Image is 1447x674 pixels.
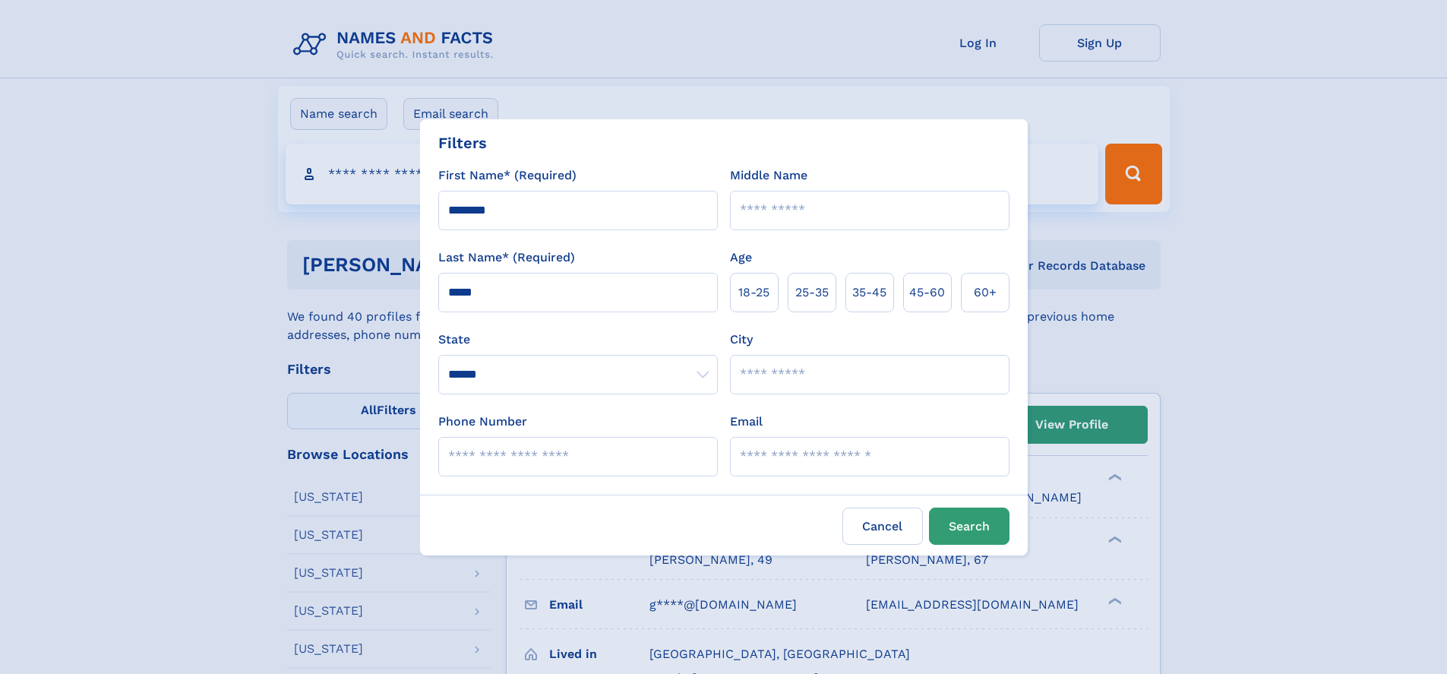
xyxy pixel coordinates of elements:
label: Email [730,413,763,431]
label: Phone Number [438,413,527,431]
button: Search [929,508,1009,545]
label: State [438,331,718,349]
span: 25‑35 [795,283,829,302]
label: Last Name* (Required) [438,248,575,267]
span: 45‑60 [909,283,945,302]
label: Cancel [842,508,923,545]
label: Middle Name [730,166,807,185]
span: 60+ [974,283,997,302]
label: City [730,331,753,349]
span: 18‑25 [738,283,769,302]
div: Filters [438,131,487,154]
label: Age [730,248,752,267]
label: First Name* (Required) [438,166,577,185]
span: 35‑45 [852,283,886,302]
